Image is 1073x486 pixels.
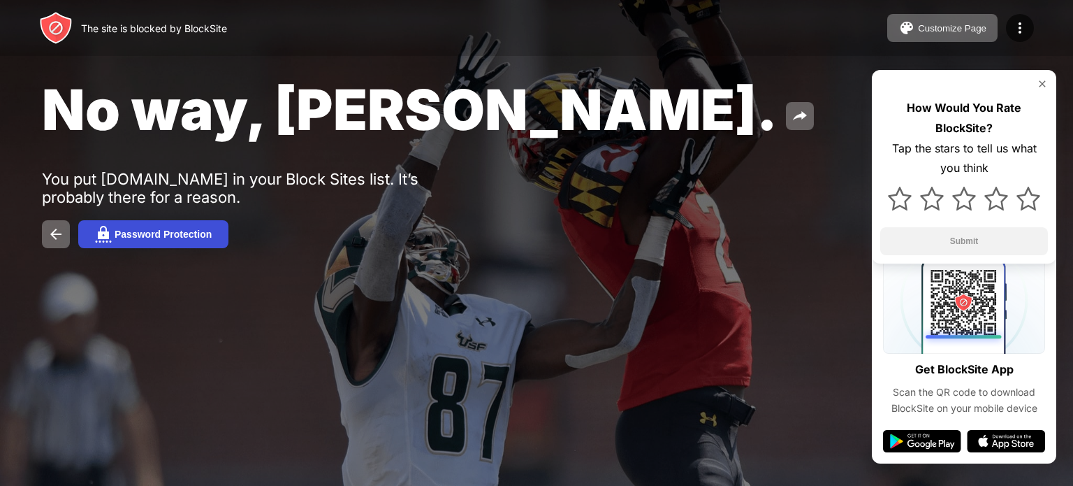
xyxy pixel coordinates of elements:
div: You put [DOMAIN_NAME] in your Block Sites list. It’s probably there for a reason. [42,170,474,206]
button: Password Protection [78,220,228,248]
button: Submit [880,227,1048,255]
img: menu-icon.svg [1012,20,1028,36]
img: app-store.svg [967,430,1045,452]
img: back.svg [48,226,64,243]
img: star.svg [888,187,912,210]
div: Scan the QR code to download BlockSite on your mobile device [883,385,1045,416]
img: password.svg [95,226,112,243]
img: pallet.svg [898,20,915,36]
img: star.svg [984,187,1008,210]
img: header-logo.svg [39,11,73,45]
div: Tap the stars to tell us what you think [880,138,1048,179]
img: star.svg [952,187,976,210]
div: Password Protection [115,229,212,240]
div: Get BlockSite App [915,359,1014,380]
div: Customize Page [918,23,986,34]
div: The site is blocked by BlockSite [81,22,227,34]
img: google-play.svg [883,430,961,452]
img: rate-us-close.svg [1037,78,1048,90]
img: star.svg [1016,187,1040,210]
div: How Would You Rate BlockSite? [880,98,1048,138]
img: share.svg [791,108,808,124]
button: Customize Page [887,14,998,42]
img: star.svg [920,187,944,210]
span: No way, [PERSON_NAME]. [42,76,778,143]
